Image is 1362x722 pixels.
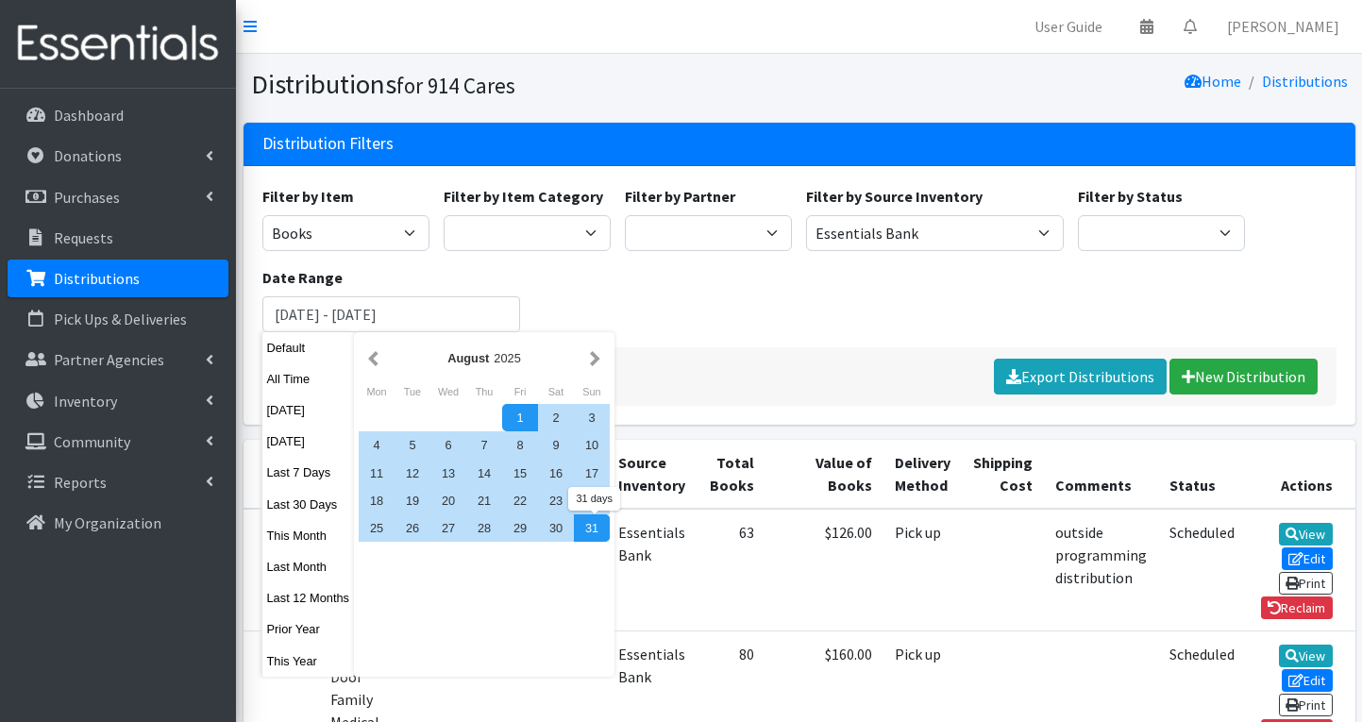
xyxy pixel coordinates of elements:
div: Wednesday [430,379,466,404]
button: Last 30 Days [262,491,355,518]
button: [DATE] [262,428,355,455]
p: Distributions [54,269,140,288]
a: Export Distributions [994,359,1167,395]
a: Purchases [8,178,228,216]
div: 21 [466,487,502,514]
button: This Month [262,522,355,549]
a: Donations [8,137,228,175]
div: 6 [430,431,466,459]
p: Partner Agencies [54,350,164,369]
div: 2 [538,404,574,431]
button: Last Month [262,553,355,580]
th: ID [244,440,319,509]
div: 8 [502,431,538,459]
label: Filter by Partner [625,185,735,208]
div: 25 [359,514,395,542]
p: Purchases [54,188,120,207]
div: 7 [466,431,502,459]
a: My Organization [8,504,228,542]
a: Edit [1282,669,1333,692]
button: Last 12 Months [262,584,355,612]
a: Distributions [8,260,228,297]
p: Inventory [54,392,117,411]
a: Partner Agencies [8,341,228,378]
p: My Organization [54,513,161,532]
button: Default [262,334,355,361]
th: Value of Books [765,440,883,509]
button: Last 7 Days [262,459,355,486]
div: 17 [574,460,610,487]
img: HumanEssentials [8,12,228,76]
td: 63 [697,509,765,631]
a: Inventory [8,382,228,420]
th: Delivery Method [883,440,962,509]
div: 15 [502,460,538,487]
div: 9 [538,431,574,459]
div: 10 [574,431,610,459]
p: Pick Ups & Deliveries [54,310,187,328]
div: 5 [395,431,430,459]
div: 14 [466,460,502,487]
div: Friday [502,379,538,404]
label: Filter by Source Inventory [806,185,983,208]
div: 27 [430,514,466,542]
div: Tuesday [395,379,430,404]
a: View [1279,523,1333,546]
div: 22 [502,487,538,514]
a: Reports [8,463,228,501]
div: 26 [395,514,430,542]
div: 3 [574,404,610,431]
a: User Guide [1019,8,1118,45]
th: Shipping Cost [962,440,1044,509]
p: Dashboard [54,106,124,125]
a: Edit [1282,547,1333,570]
label: Date Range [262,266,343,289]
div: 24 [574,487,610,514]
div: 11 [359,460,395,487]
div: 1 [502,404,538,431]
small: for 914 Cares [396,72,515,99]
div: 16 [538,460,574,487]
button: All Time [262,365,355,393]
button: Prior Year [262,615,355,643]
p: Community [54,432,130,451]
button: [DATE] [262,396,355,424]
a: Distributions [1262,72,1348,91]
div: 20 [430,487,466,514]
strong: August [447,351,489,365]
td: Essentials Bank [607,509,697,631]
a: New Distribution [1169,359,1318,395]
p: Requests [54,228,113,247]
button: This Year [262,647,355,675]
div: 28 [466,514,502,542]
td: 97118 [244,509,319,631]
div: 18 [359,487,395,514]
a: Reclaim [1261,596,1333,619]
h1: Distributions [251,68,793,101]
div: 12 [395,460,430,487]
div: 30 [538,514,574,542]
a: Pick Ups & Deliveries [8,300,228,338]
th: Source Inventory [607,440,697,509]
td: Pick up [883,509,962,631]
label: Filter by Item [262,185,354,208]
th: Status [1158,440,1246,509]
td: $126.00 [765,509,883,631]
p: Reports [54,473,107,492]
div: Thursday [466,379,502,404]
p: Donations [54,146,122,165]
label: Filter by Item Category [444,185,603,208]
a: View [1279,645,1333,667]
th: Comments [1044,440,1158,509]
div: Sunday [574,379,610,404]
th: Total Books [697,440,765,509]
span: 2025 [494,351,520,365]
a: Print [1279,694,1333,716]
div: 4 [359,431,395,459]
td: outside programming distribution [1044,509,1158,631]
th: Actions [1246,440,1355,509]
a: [PERSON_NAME] [1212,8,1354,45]
h3: Distribution Filters [262,134,394,154]
div: 13 [430,460,466,487]
td: Scheduled [1158,509,1246,631]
